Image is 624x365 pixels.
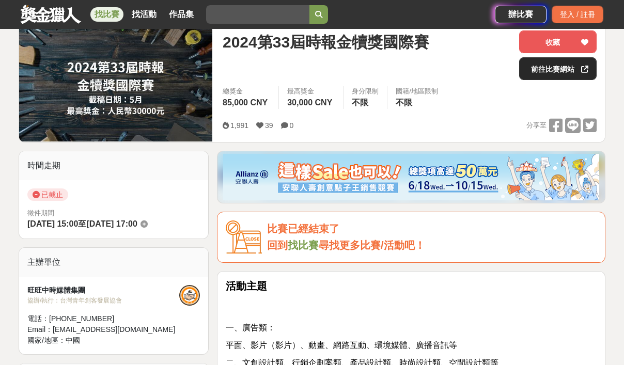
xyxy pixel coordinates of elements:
[78,219,86,228] span: 至
[27,188,68,201] span: 已截止
[230,121,248,130] span: 1,991
[27,313,179,324] div: 電話： [PHONE_NUMBER]
[19,22,212,141] img: Cover Image
[290,121,294,130] span: 0
[66,336,80,344] span: 中國
[319,240,425,251] span: 尋找更多比賽/活動吧！
[396,98,412,107] span: 不限
[226,220,262,254] img: Icon
[128,7,161,22] a: 找活動
[352,86,379,97] div: 身分限制
[267,240,288,251] span: 回到
[226,323,275,332] span: 一、廣告類：
[19,248,208,277] div: 主辦單位
[287,86,335,97] span: 最高獎金
[27,324,179,335] div: Email： [EMAIL_ADDRESS][DOMAIN_NAME]
[352,98,368,107] span: 不限
[19,151,208,180] div: 時間走期
[165,7,198,22] a: 作品集
[265,121,273,130] span: 39
[519,57,597,80] a: 前往比賽網站
[519,30,597,53] button: 收藏
[27,209,54,217] span: 徵件期間
[267,220,597,237] div: 比賽已經結束了
[552,6,603,23] div: 登入 / 註冊
[526,118,547,133] span: 分享至
[287,98,332,107] span: 30,000 CNY
[226,280,267,292] strong: 活動主題
[288,240,319,251] a: 找比賽
[27,285,179,296] div: 旺旺中時媒體集團
[223,30,429,54] span: 2024第33屆時報金犢獎國際賽
[27,296,179,305] div: 協辦/執行： 台灣青年創客發展協會
[396,86,438,97] div: 國籍/地區限制
[495,6,547,23] a: 辦比賽
[27,336,66,344] span: 國家/地區：
[223,98,268,107] span: 85,000 CNY
[223,154,599,200] img: dcc59076-91c0-4acb-9c6b-a1d413182f46.png
[86,219,137,228] span: [DATE] 17:00
[90,7,123,22] a: 找比賽
[27,219,78,228] span: [DATE] 15:00
[223,86,270,97] span: 總獎金
[226,341,457,350] span: 平面、影片（影片）、動畫、網路互動、環境媒體、廣播音訊等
